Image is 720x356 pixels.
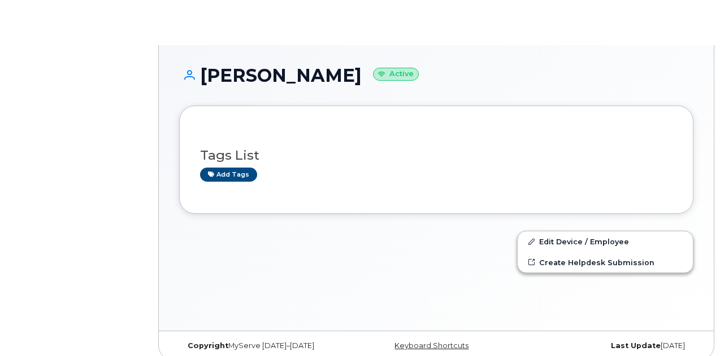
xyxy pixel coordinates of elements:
[522,341,693,350] div: [DATE]
[518,231,693,252] a: Edit Device / Employee
[179,341,350,350] div: MyServe [DATE]–[DATE]
[188,341,228,350] strong: Copyright
[200,148,673,162] h3: Tags List
[373,68,419,81] small: Active
[518,252,693,273] a: Create Helpdesk Submission
[611,341,661,350] strong: Last Update
[179,65,693,85] h1: [PERSON_NAME]
[200,168,257,182] a: Add tags
[394,341,469,350] a: Keyboard Shortcuts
